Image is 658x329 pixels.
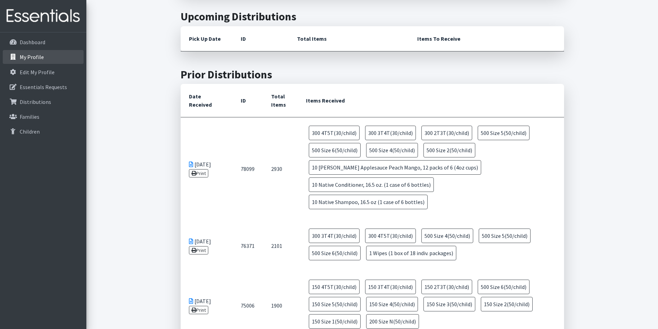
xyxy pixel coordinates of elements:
[481,297,533,311] span: 150 Size 2(50/child)
[181,10,564,23] h2: Upcoming Distributions
[232,220,263,271] td: 76371
[366,246,456,260] span: 1 Wipes (1 box of 18 indiv. packages)
[232,84,263,117] th: ID
[421,126,472,140] span: 300 2T3T(30/child)
[309,229,360,243] span: 300 3T4T(30/child)
[309,297,361,311] span: 150 Size 5(50/child)
[181,117,232,221] td: [DATE]
[3,110,84,124] a: Families
[232,117,263,221] td: 78099
[289,26,409,51] th: Total Items
[20,54,44,60] p: My Profile
[366,143,418,157] span: 500 Size 4(50/child)
[3,125,84,138] a: Children
[20,84,67,90] p: Essentials Requests
[3,35,84,49] a: Dashboard
[181,84,232,117] th: Date Received
[3,4,84,28] img: HumanEssentials
[232,26,289,51] th: ID
[309,126,360,140] span: 300 4T5T(30/child)
[263,84,298,117] th: Total Items
[423,297,475,311] span: 150 Size 3(50/child)
[366,297,418,311] span: 150 Size 4(50/child)
[189,306,209,314] a: Print
[478,126,530,140] span: 500 Size 5(50/child)
[189,169,209,177] a: Print
[20,98,51,105] p: Distributions
[263,117,298,221] td: 2930
[298,84,564,117] th: Items Received
[3,65,84,79] a: Edit My Profile
[189,246,209,254] a: Print
[263,220,298,271] td: 2101
[365,229,416,243] span: 300 4T5T(30/child)
[181,220,232,271] td: [DATE]
[423,143,475,157] span: 500 Size 2(50/child)
[309,143,361,157] span: 500 Size 6(50/child)
[309,177,434,192] span: 10 Native Conditioner, 16.5 oz. (1 case of 6 bottles)
[309,195,428,209] span: 10 Native Shampoo, 16.5 oz (1 case of 6 bottles)
[479,229,531,243] span: 500 Size 5(50/child)
[478,280,530,294] span: 500 Size 6(50/child)
[365,280,416,294] span: 150 3T4T(30/child)
[20,128,40,135] p: Children
[20,39,45,46] p: Dashboard
[181,68,564,81] h2: Prior Distributions
[3,50,84,64] a: My Profile
[309,280,360,294] span: 150 4T5T(30/child)
[20,113,39,120] p: Families
[3,80,84,94] a: Essentials Requests
[409,26,564,51] th: Items To Receive
[309,314,361,329] span: 150 Size 1(50/child)
[309,246,361,260] span: 500 Size 6(50/child)
[421,229,473,243] span: 500 Size 4(50/child)
[421,280,472,294] span: 150 2T3T(30/child)
[20,69,55,76] p: Edit My Profile
[181,26,232,51] th: Pick Up Date
[366,314,419,329] span: 200 Size N(50/child)
[309,160,481,175] span: 10 [PERSON_NAME] Applesauce Peach Mango, 12 packs of 6 (4oz cups)
[365,126,416,140] span: 300 3T4T(30/child)
[3,95,84,109] a: Distributions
